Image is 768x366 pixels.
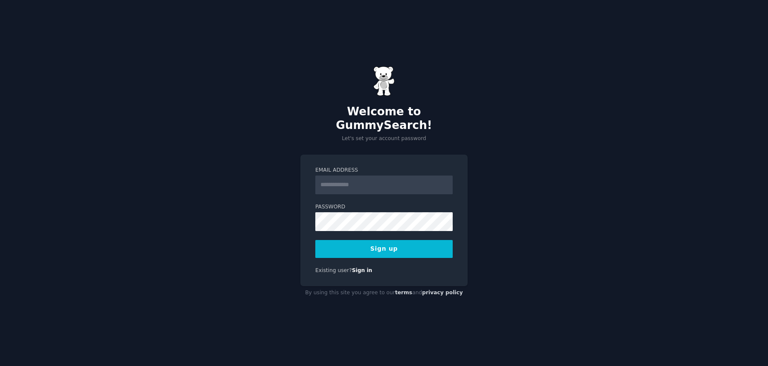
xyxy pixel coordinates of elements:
h2: Welcome to GummySearch! [300,105,468,132]
p: Let's set your account password [300,135,468,143]
img: Gummy Bear [373,66,395,96]
label: Email Address [315,167,453,174]
span: Existing user? [315,267,352,273]
div: By using this site you agree to our and [300,286,468,300]
label: Password [315,203,453,211]
a: terms [395,290,412,296]
button: Sign up [315,240,453,258]
a: privacy policy [422,290,463,296]
a: Sign in [352,267,372,273]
